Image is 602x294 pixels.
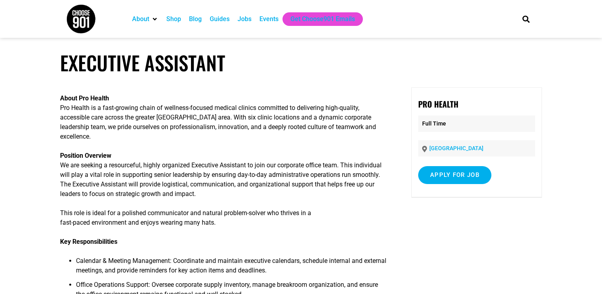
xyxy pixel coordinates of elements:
[519,12,532,25] div: Search
[166,14,181,24] a: Shop
[60,94,387,141] p: Pro Health is a fast-growing chain of wellness-focused medical clinics committed to delivering hi...
[60,151,387,199] p: We are seeking a resourceful, highly organized Executive Assistant to join our corporate office t...
[418,166,491,184] input: Apply for job
[60,152,111,159] strong: Position Overview
[189,14,202,24] a: Blog
[290,14,355,24] a: Get Choose901 Emails
[60,208,387,227] p: This role is ideal for a polished communicator and natural problem-solver who thrives in a fast-p...
[60,94,109,102] strong: About Pro Health
[60,51,542,74] h1: Executive Assistant
[128,12,162,26] div: About
[418,116,535,132] p: Full Time
[132,14,149,24] a: About
[60,238,117,245] strong: Key Responsibilities
[429,145,483,151] a: [GEOGRAPHIC_DATA]
[76,256,387,280] li: Calendar & Meeting Management: Coordinate and maintain executive calendars, schedule internal and...
[418,98,458,110] strong: Pro Health
[238,14,251,24] a: Jobs
[210,14,230,24] a: Guides
[128,12,508,26] nav: Main nav
[259,14,279,24] a: Events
